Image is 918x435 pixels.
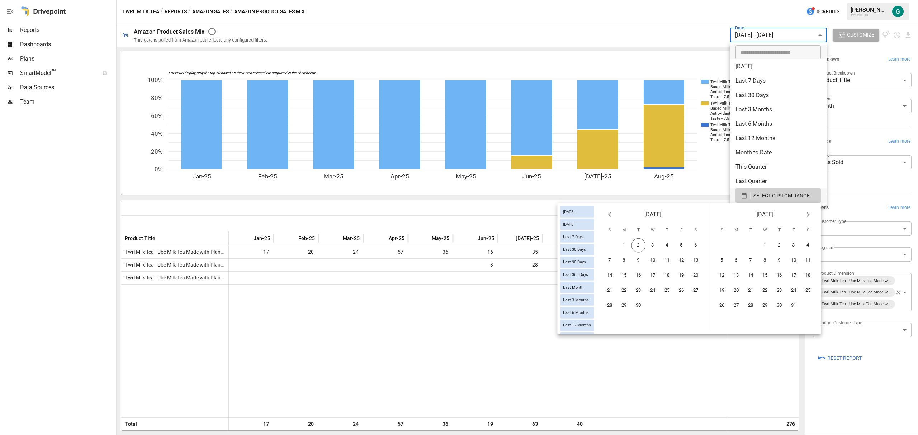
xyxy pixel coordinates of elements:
[689,238,703,253] button: 6
[617,223,630,238] span: Monday
[560,285,586,290] span: Last Month
[631,298,646,313] button: 30
[758,223,771,238] span: Wednesday
[801,268,815,283] button: 18
[617,283,631,298] button: 22
[560,206,594,217] div: [DATE]
[660,283,675,298] button: 25
[560,219,594,230] div: [DATE]
[560,294,594,306] div: Last 3 Months
[753,191,810,200] span: SELECT CUSTOM RANGE
[715,268,729,283] button: 12
[757,210,773,220] span: [DATE]
[729,298,744,313] button: 27
[631,238,646,253] button: 2
[661,223,673,238] span: Thursday
[560,244,594,255] div: Last 30 Days
[715,283,729,298] button: 19
[772,283,787,298] button: 23
[560,310,592,315] span: Last 6 Months
[675,253,689,268] button: 12
[646,253,660,268] button: 10
[646,223,659,238] span: Wednesday
[660,238,675,253] button: 4
[773,223,786,238] span: Thursday
[730,174,827,188] li: Last Quarter
[632,223,645,238] span: Tuesday
[617,253,631,268] button: 8
[730,88,827,102] li: Last 30 Days
[617,298,631,313] button: 29
[787,283,801,298] button: 24
[660,253,675,268] button: 11
[560,231,594,243] div: Last 7 Days
[744,268,758,283] button: 14
[675,223,688,238] span: Friday
[675,238,689,253] button: 5
[772,298,787,313] button: 30
[758,283,772,298] button: 22
[730,74,827,88] li: Last 7 Days
[560,319,594,331] div: Last 12 Months
[631,268,646,283] button: 16
[729,283,744,298] button: 20
[675,268,689,283] button: 19
[730,131,827,145] li: Last 12 Months
[646,238,660,253] button: 3
[689,223,702,238] span: Saturday
[730,102,827,117] li: Last 3 Months
[801,283,815,298] button: 25
[675,283,689,298] button: 26
[787,223,800,238] span: Friday
[660,268,675,283] button: 18
[646,268,660,283] button: 17
[715,298,729,313] button: 26
[602,207,617,222] button: Previous month
[631,253,646,268] button: 9
[729,253,744,268] button: 6
[730,145,827,160] li: Month to Date
[644,210,661,220] span: [DATE]
[560,247,589,252] span: Last 30 Days
[758,238,772,253] button: 1
[787,298,801,313] button: 31
[730,59,827,74] li: [DATE]
[560,209,577,214] span: [DATE]
[603,253,617,268] button: 7
[744,298,758,313] button: 28
[631,283,646,298] button: 23
[560,269,594,281] div: Last 365 Days
[603,283,617,298] button: 21
[560,256,594,268] div: Last 90 Days
[729,268,744,283] button: 13
[715,223,728,238] span: Sunday
[758,268,772,283] button: 15
[560,222,577,226] span: [DATE]
[603,298,617,313] button: 28
[646,283,660,298] button: 24
[560,332,594,344] div: Last Year
[744,223,757,238] span: Tuesday
[730,223,743,238] span: Monday
[560,272,591,277] span: Last 365 Days
[715,253,729,268] button: 5
[801,238,815,253] button: 4
[787,268,801,283] button: 17
[689,253,703,268] button: 13
[617,268,631,283] button: 15
[735,188,821,203] button: SELECT CUSTOM RANGE
[744,283,758,298] button: 21
[560,323,594,328] span: Last 12 Months
[560,282,594,293] div: Last Month
[787,238,801,253] button: 3
[730,117,827,131] li: Last 6 Months
[758,253,772,268] button: 8
[603,223,616,238] span: Sunday
[730,160,827,174] li: This Quarter
[603,268,617,283] button: 14
[801,253,815,268] button: 11
[689,283,703,298] button: 27
[560,260,589,264] span: Last 90 Days
[772,268,787,283] button: 16
[801,223,814,238] span: Saturday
